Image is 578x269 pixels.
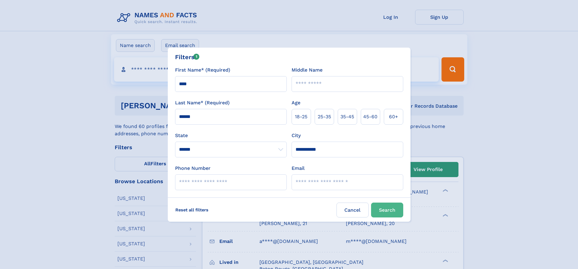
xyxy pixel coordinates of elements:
[389,113,398,120] span: 60+
[336,203,369,217] label: Cancel
[175,66,230,74] label: First Name* (Required)
[363,113,377,120] span: 45‑60
[175,132,287,139] label: State
[318,113,331,120] span: 25‑35
[292,99,300,106] label: Age
[175,52,200,62] div: Filters
[295,113,307,120] span: 18‑25
[292,165,305,172] label: Email
[340,113,354,120] span: 35‑45
[292,132,301,139] label: City
[292,66,323,74] label: Middle Name
[175,165,211,172] label: Phone Number
[171,203,212,217] label: Reset all filters
[371,203,403,217] button: Search
[175,99,230,106] label: Last Name* (Required)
